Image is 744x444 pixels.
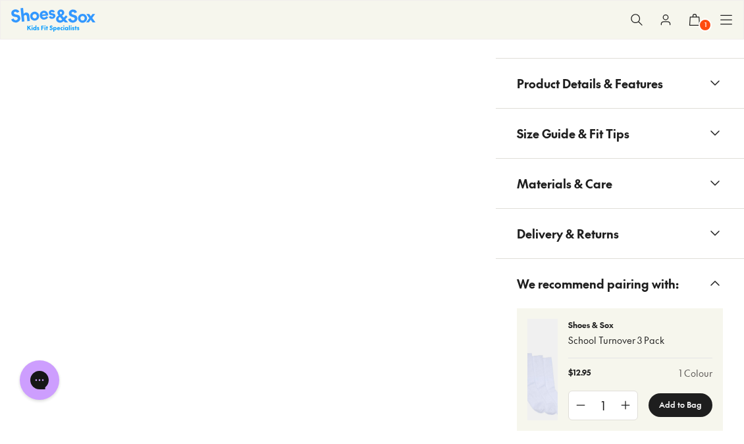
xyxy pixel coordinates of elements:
div: 1 [593,391,614,420]
button: Delivery & Returns [496,209,744,258]
p: $12.95 [568,366,591,380]
button: We recommend pairing with: [496,259,744,308]
span: 1 [699,18,712,32]
img: SNS_Logo_Responsive.svg [11,8,95,31]
button: Size Guide & Fit Tips [496,109,744,158]
button: Add to Bag [649,393,712,417]
span: Materials & Care [517,164,612,203]
p: Shoes & Sox [568,319,712,331]
p: School Turnover 3 Pack [568,333,712,347]
span: We recommend pairing with: [517,264,679,303]
span: Delivery & Returns [517,214,619,253]
button: Product Details & Features [496,59,744,108]
img: 4-356395_1 [527,319,558,420]
button: 1 [680,5,709,34]
iframe: Gorgias live chat messenger [13,356,66,404]
button: Materials & Care [496,159,744,208]
span: Size Guide & Fit Tips [517,114,629,153]
span: Product Details & Features [517,64,663,103]
a: 1 Colour [679,366,712,380]
a: Shoes & Sox [11,8,95,31]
